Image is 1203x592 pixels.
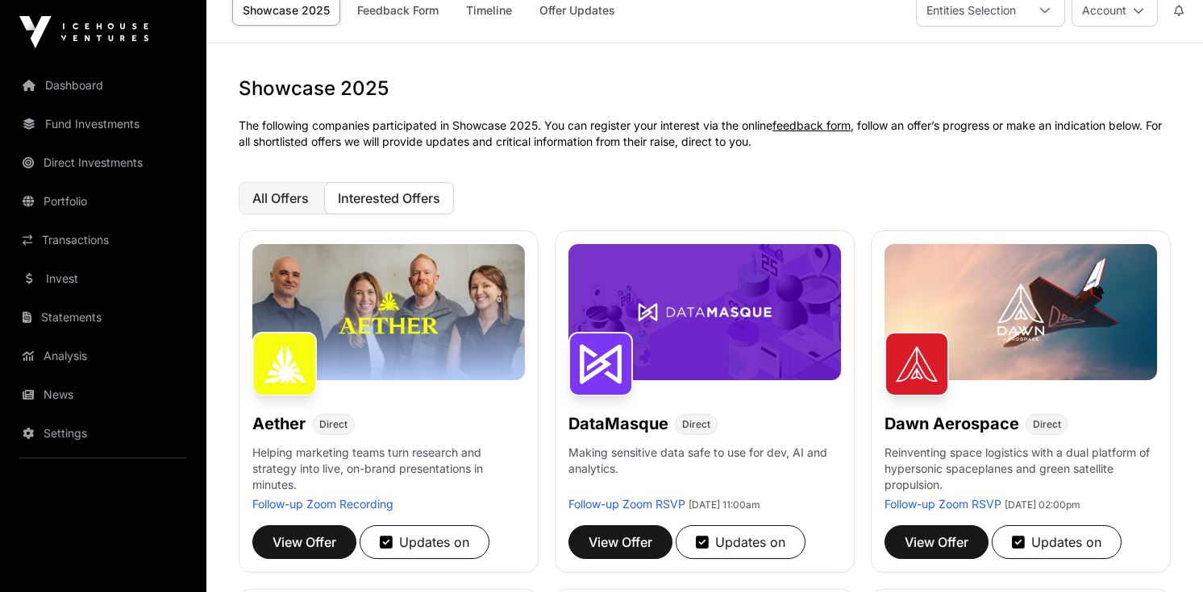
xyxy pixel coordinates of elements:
[992,525,1122,559] button: Updates on
[19,16,148,48] img: Icehouse Ventures Logo
[1122,515,1203,592] iframe: Chat Widget
[13,222,194,258] a: Transactions
[239,118,1171,150] p: The following companies participated in Showcase 2025. You can register your interest via the onl...
[252,497,393,511] a: Follow-up Zoom Recording
[13,68,194,103] a: Dashboard
[689,499,760,511] span: [DATE] 11:00am
[885,332,949,396] img: Dawn Aerospace
[239,182,323,214] button: All Offers
[1012,532,1101,552] div: Updates on
[1033,418,1061,431] span: Direct
[252,445,525,496] p: Helping marketing teams turn research and strategy into live, on-brand presentations in minutes.
[885,525,989,559] button: View Offer
[13,184,194,219] a: Portfolio
[905,532,968,552] span: View Offer
[589,532,652,552] span: View Offer
[13,145,194,180] a: Direct Investments
[13,377,194,412] a: News
[13,300,194,335] a: Statements
[252,525,356,559] button: View Offer
[682,418,710,431] span: Direct
[252,244,525,380] img: Aether-Banner.jpg
[13,416,194,451] a: Settings
[324,182,454,214] button: Interested Offers
[252,332,317,396] img: Aether
[239,76,1171,101] h1: Showcase 2025
[338,190,440,206] span: Interested Offers
[568,525,672,559] button: View Offer
[885,412,1019,435] h1: Dawn Aerospace
[568,412,668,435] h1: DataMasque
[568,497,685,511] a: Follow-up Zoom RSVP
[772,118,851,132] a: feedback form
[885,497,1001,511] a: Follow-up Zoom RSVP
[13,338,194,374] a: Analysis
[676,525,805,559] button: Updates on
[1005,499,1080,511] span: [DATE] 02:00pm
[380,532,469,552] div: Updates on
[273,532,336,552] span: View Offer
[13,106,194,142] a: Fund Investments
[13,261,194,296] a: Invest
[568,332,633,396] img: DataMasque
[885,445,1157,496] p: Reinventing space logistics with a dual platform of hypersonic spaceplanes and green satellite pr...
[319,418,348,431] span: Direct
[885,244,1157,380] img: Dawn-Banner.jpg
[568,445,841,496] p: Making sensitive data safe to use for dev, AI and analytics.
[696,532,785,552] div: Updates on
[252,190,309,206] span: All Offers
[360,525,489,559] button: Updates on
[568,244,841,380] img: DataMasque-Banner.jpg
[252,412,306,435] h1: Aether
